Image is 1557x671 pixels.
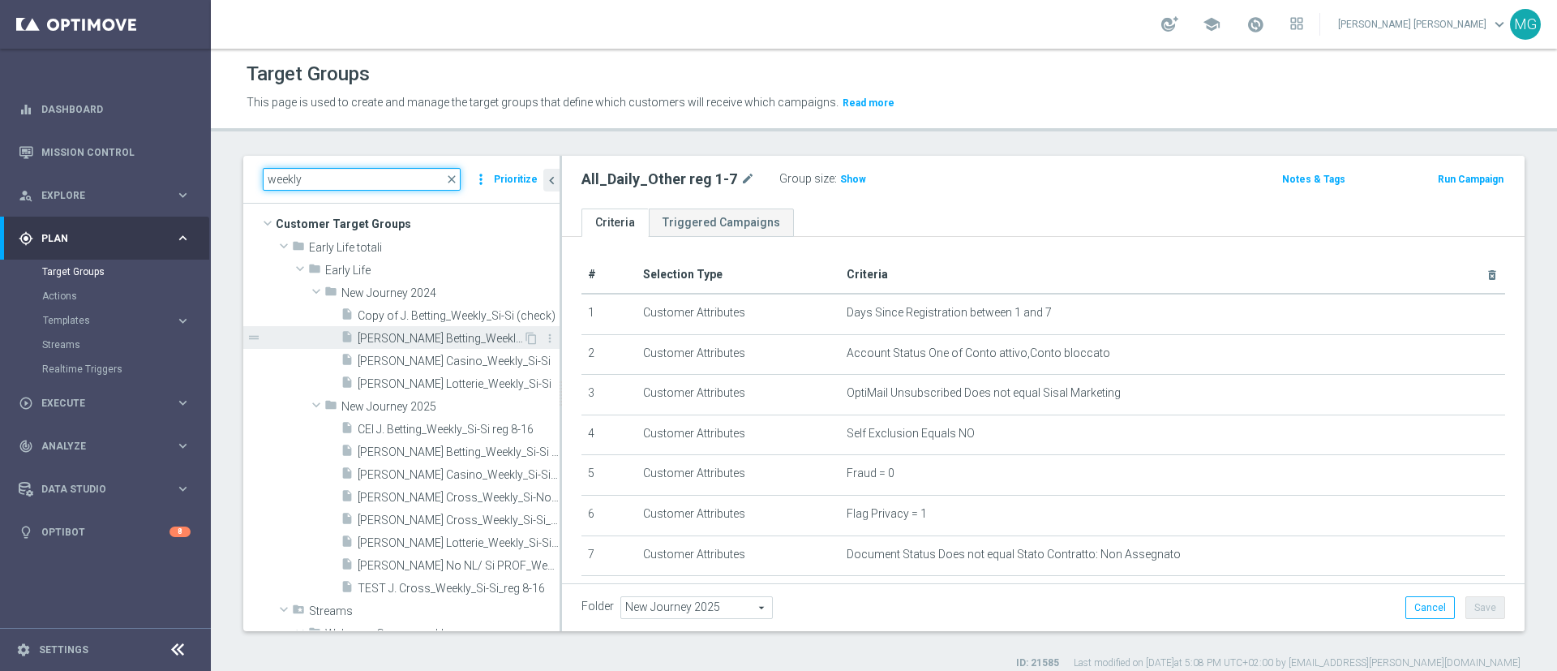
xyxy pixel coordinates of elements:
button: Data Studio keyboard_arrow_right [18,483,191,496]
h1: Target Groups [247,62,370,86]
i: gps_fixed [19,231,33,246]
td: Customer Attributes [637,294,840,334]
i: track_changes [19,439,33,454]
span: J. Betting_Weekly_Si-Si [358,332,523,346]
button: gps_fixed Plan keyboard_arrow_right [18,232,191,245]
span: New Journey 2025 [341,400,560,414]
i: lightbulb [19,525,33,540]
i: keyboard_arrow_right [175,438,191,454]
div: Analyze [19,439,175,454]
i: keyboard_arrow_right [175,187,191,203]
a: Streams [42,338,169,351]
td: Customer Attributes [637,375,840,415]
span: Analyze [41,441,175,451]
span: Copy of J. Betting_Weekly_Si-Si (check) [358,309,560,323]
span: This page is used to create and manage the target groups that define which customers will receive... [247,96,839,109]
button: Read more [841,94,896,112]
button: lightbulb Optibot 8 [18,526,191,539]
span: Execute [41,398,175,408]
label: Last modified on [DATE] at 5:08 PM UTC+02:00 by [EMAIL_ADDRESS][PERSON_NAME][DOMAIN_NAME] [1074,656,1521,670]
i: insert_drive_file [341,421,354,440]
i: insert_drive_file [341,580,354,599]
button: Save [1465,596,1505,619]
i: folder [324,398,337,417]
i: folder [292,239,305,258]
span: New Journey 2024 [341,286,560,300]
i: more_vert [473,168,489,191]
td: 1 [581,294,637,334]
i: mode_edit [740,170,755,189]
div: 8 [169,527,191,537]
td: 8 [581,576,637,617]
span: Days Since Registration between 1 and 7 [847,306,1052,320]
td: 7 [581,536,637,576]
i: settings [16,643,31,657]
td: Customer Attributes [637,536,840,576]
span: J. Casino_Weekly_Si-Si- reg 8-16 [358,468,560,482]
i: insert_drive_file [341,512,354,531]
i: insert_drive_file [341,467,354,485]
td: Existing Target Group [637,576,840,617]
span: Plan [41,234,175,243]
div: Actions [42,284,209,308]
i: chevron_left [544,173,560,188]
i: folder_special [292,603,305,622]
span: J. Cross_Weekly_Si-No_reg 8-16 [358,491,560,505]
i: insert_drive_file [341,308,354,326]
div: Dashboard [19,88,191,131]
i: keyboard_arrow_right [175,230,191,246]
span: J. Lotterie_Weekly_Si-Si [358,377,560,391]
div: Execute [19,396,175,411]
i: keyboard_arrow_right [175,481,191,497]
i: folder [324,285,337,303]
span: close [445,173,458,186]
span: Document Status Does not equal Stato Contratto: Non Assegnato [847,548,1181,561]
span: Streams [309,604,560,618]
span: TEST J. Cross_Weekly_Si-Si_reg 8-16 [358,582,560,596]
i: insert_drive_file [341,489,354,508]
button: Notes & Tags [1280,170,1347,188]
td: Customer Attributes [637,495,840,536]
span: Early Life totali [309,241,560,255]
div: Explore [19,188,175,203]
span: Early Life [325,264,560,277]
span: Account Status One of Conto attivo,Conto bloccato [847,346,1110,360]
div: Streams [42,333,209,357]
button: Templates keyboard_arrow_right [42,314,191,327]
span: OptiMail Unsubscribed Does not equal Sisal Marketing [847,386,1121,400]
div: Data Studio [19,482,175,497]
td: 2 [581,334,637,375]
a: Settings [39,645,88,655]
td: 3 [581,375,637,415]
i: insert_drive_file [341,444,354,462]
i: play_circle_outline [19,396,33,411]
td: Customer Attributes [637,334,840,375]
span: Show [840,174,866,185]
button: equalizer Dashboard [18,103,191,116]
a: Mission Control [41,131,191,174]
button: play_circle_outline Execute keyboard_arrow_right [18,397,191,410]
button: Run Campaign [1436,170,1505,188]
div: Plan [19,231,175,246]
div: MG [1510,9,1541,40]
a: Realtime Triggers [42,363,169,376]
td: 4 [581,415,637,455]
a: Target Groups [42,265,169,278]
div: Mission Control [18,146,191,159]
button: Cancel [1405,596,1455,619]
a: Optibot [41,510,169,553]
span: J. Betting_Weekly_Si-Si reg 8-16 [358,445,560,459]
i: more_vert [543,332,556,345]
label: : [834,172,837,186]
i: folder [308,262,321,281]
i: folder [308,626,321,644]
span: J. No NL/ Si PROF_Weekly_reg 8-16 [358,559,560,573]
i: insert_drive_file [341,353,354,372]
td: 6 [581,495,637,536]
span: Data Studio [41,484,175,494]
